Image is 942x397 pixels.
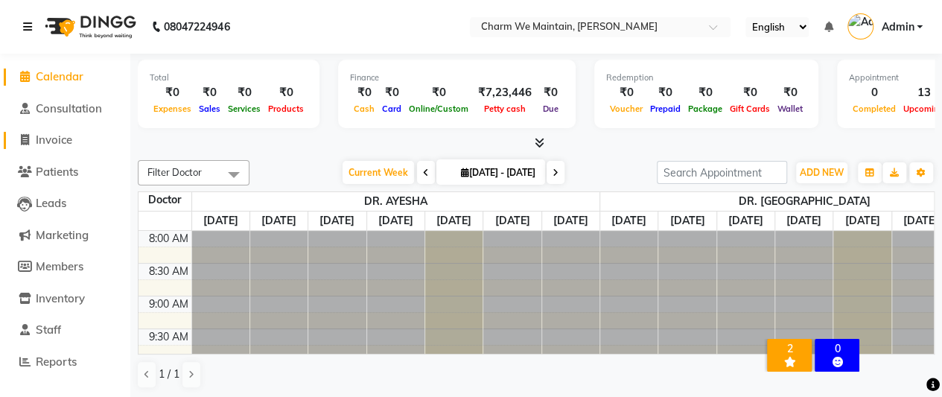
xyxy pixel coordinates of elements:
span: DR. AYESHA [192,192,599,211]
span: ADD NEW [800,167,844,178]
a: Inventory [4,290,127,308]
a: Invoice [4,132,127,149]
div: 0 [818,342,856,355]
span: Filter Doctor [147,166,202,178]
div: ₹0 [538,84,564,101]
div: ₹0 [195,84,224,101]
div: 8:30 AM [146,264,191,279]
a: Members [4,258,127,276]
a: October 1, 2025 [725,212,766,230]
span: Cash [350,104,378,114]
div: ₹0 [405,84,472,101]
div: ₹0 [350,84,378,101]
div: ₹0 [264,84,308,101]
span: Reports [36,355,77,369]
a: Patients [4,164,127,181]
span: Voucher [606,104,646,114]
div: ₹0 [150,84,195,101]
a: October 2, 2025 [375,212,416,230]
div: ₹7,23,446 [472,84,538,101]
span: Staff [36,323,61,337]
span: Petty cash [480,104,529,114]
div: Total [150,72,308,84]
a: Reports [4,354,127,371]
span: Members [36,259,83,273]
a: Calendar [4,69,127,86]
a: Consultation [4,101,127,118]
div: Finance [350,72,564,84]
span: Inventory [36,291,85,305]
span: Gift Cards [726,104,774,114]
span: Marketing [36,228,89,242]
img: Admin [847,13,873,39]
span: [DATE] - [DATE] [457,167,539,178]
span: Admin [881,19,914,35]
button: ADD NEW [796,162,847,183]
span: Invoice [36,133,72,147]
a: October 3, 2025 [841,212,882,230]
div: ₹0 [224,84,264,101]
a: Staff [4,322,127,339]
span: 1 / 1 [159,366,179,382]
div: 2 [770,342,809,355]
span: Products [264,104,308,114]
span: Current Week [343,161,414,184]
span: Sales [195,104,224,114]
span: Expenses [150,104,195,114]
span: Online/Custom [405,104,472,114]
span: Package [684,104,726,114]
div: 9:00 AM [146,296,191,312]
a: September 30, 2025 [666,212,707,230]
a: September 29, 2025 [200,212,241,230]
div: Redemption [606,72,806,84]
a: September 29, 2025 [608,212,649,230]
a: September 30, 2025 [258,212,299,230]
span: Completed [849,104,900,114]
a: October 5, 2025 [550,212,591,230]
span: Patients [36,165,78,179]
div: ₹0 [646,84,684,101]
input: Search Appointment [657,161,787,184]
span: Leads [36,196,66,210]
div: ₹0 [606,84,646,101]
span: Consultation [36,101,102,115]
a: October 4, 2025 [900,212,941,230]
div: ₹0 [726,84,774,101]
a: October 3, 2025 [433,212,474,230]
span: Card [378,104,405,114]
a: Leads [4,195,127,212]
div: 9:30 AM [146,329,191,345]
div: ₹0 [774,84,806,101]
span: Services [224,104,264,114]
div: ₹0 [378,84,405,101]
span: Calendar [36,69,83,83]
span: Due [539,104,562,114]
div: 8:00 AM [146,231,191,247]
a: October 2, 2025 [783,212,824,230]
a: October 4, 2025 [491,212,532,230]
div: 0 [849,84,900,101]
span: Prepaid [646,104,684,114]
div: ₹0 [684,84,726,101]
a: October 1, 2025 [316,212,357,230]
img: logo [38,6,140,48]
b: 08047224946 [164,6,229,48]
a: Marketing [4,227,127,244]
span: Wallet [774,104,806,114]
div: Doctor [139,192,191,208]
